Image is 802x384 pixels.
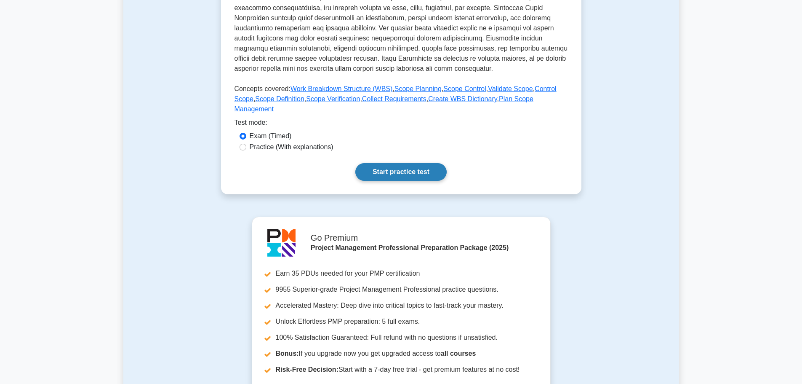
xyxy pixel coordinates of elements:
[290,85,392,92] a: Work Breakdown Structure (WBS)
[234,118,568,131] div: Test mode:
[443,85,486,92] a: Scope Control
[362,95,426,102] a: Collect Requirements
[250,131,292,141] label: Exam (Timed)
[488,85,533,92] a: Validate Scope
[394,85,442,92] a: Scope Planning
[355,163,447,181] a: Start practice test
[306,95,360,102] a: Scope Verification
[250,142,333,152] label: Practice (With explanations)
[255,95,304,102] a: Scope Definition
[234,84,568,118] p: Concepts covered: , , , , , , , , ,
[428,95,497,102] a: Create WBS Dictionary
